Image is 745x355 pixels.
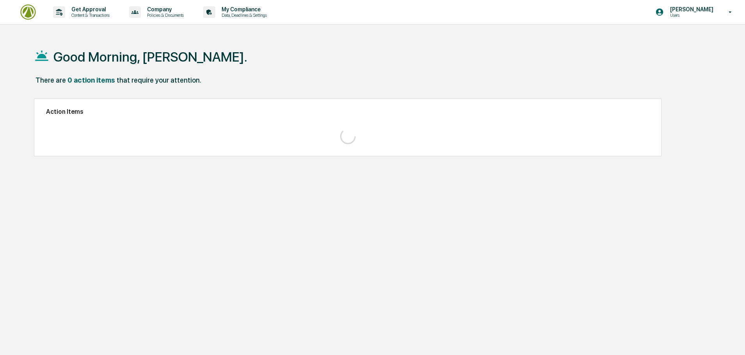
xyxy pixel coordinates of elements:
[53,49,247,65] h1: Good Morning, [PERSON_NAME].
[65,6,114,12] p: Get Approval
[141,6,188,12] p: Company
[46,108,649,115] h2: Action Items
[65,12,114,18] p: Content & Transactions
[117,76,201,84] div: that require your attention.
[215,6,271,12] p: My Compliance
[35,76,66,84] div: There are
[215,12,271,18] p: Data, Deadlines & Settings
[141,12,188,18] p: Policies & Documents
[19,3,37,21] img: logo
[67,76,115,84] div: 0 action items
[664,6,717,12] p: [PERSON_NAME]
[664,12,717,18] p: Users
